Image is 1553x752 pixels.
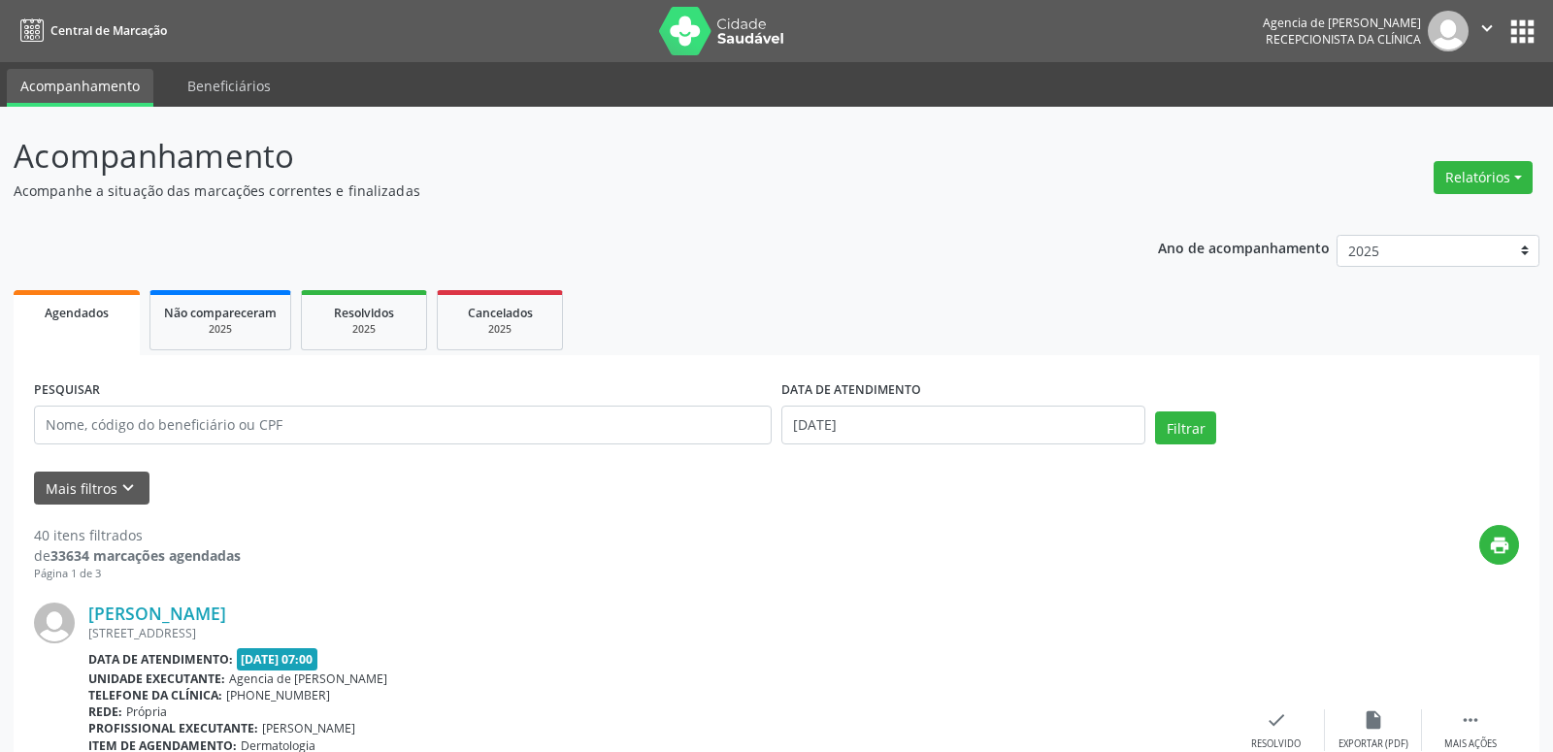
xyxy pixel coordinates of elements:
[88,625,1228,641] div: [STREET_ADDRESS]
[334,305,394,321] span: Resolvidos
[1338,737,1408,751] div: Exportar (PDF)
[7,69,153,107] a: Acompanhamento
[34,376,100,406] label: PESQUISAR
[14,15,167,47] a: Central de Marcação
[174,69,284,103] a: Beneficiários
[1489,535,1510,556] i: print
[50,22,167,39] span: Central de Marcação
[1469,11,1505,51] button: 
[34,566,241,582] div: Página 1 de 3
[237,648,318,670] span: [DATE] 07:00
[34,603,75,643] img: img
[45,305,109,321] span: Agendados
[1155,411,1216,444] button: Filtrar
[164,305,277,321] span: Não compareceram
[164,322,277,337] div: 2025
[88,651,233,668] b: Data de atendimento:
[1444,737,1497,751] div: Mais ações
[88,603,226,624] a: [PERSON_NAME]
[1434,161,1533,194] button: Relatórios
[88,720,258,736] b: Profissional executante:
[50,546,241,565] strong: 33634 marcações agendadas
[88,670,225,687] b: Unidade executante:
[1266,31,1421,48] span: Recepcionista da clínica
[34,406,772,444] input: Nome, código do beneficiário ou CPF
[315,322,413,337] div: 2025
[1263,15,1421,31] div: Agencia de [PERSON_NAME]
[34,525,241,545] div: 40 itens filtrados
[1476,17,1498,39] i: 
[1158,235,1330,259] p: Ano de acompanhamento
[1505,15,1539,49] button: apps
[117,477,139,499] i: keyboard_arrow_down
[1363,709,1384,731] i: insert_drive_file
[262,720,355,736] span: [PERSON_NAME]
[34,472,149,506] button: Mais filtroskeyboard_arrow_down
[14,180,1081,201] p: Acompanhe a situação das marcações correntes e finalizadas
[451,322,548,337] div: 2025
[88,703,122,720] b: Rede:
[781,406,1145,444] input: Selecione um intervalo
[781,376,921,406] label: DATA DE ATENDIMENTO
[468,305,533,321] span: Cancelados
[1460,709,1481,731] i: 
[88,687,222,703] b: Telefone da clínica:
[14,132,1081,180] p: Acompanhamento
[229,670,387,687] span: Agencia de [PERSON_NAME]
[1428,11,1469,51] img: img
[34,545,241,566] div: de
[126,703,167,720] span: Própria
[226,687,330,703] span: [PHONE_NUMBER]
[1251,737,1301,751] div: Resolvido
[1266,709,1287,731] i: check
[1479,525,1519,565] button: print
